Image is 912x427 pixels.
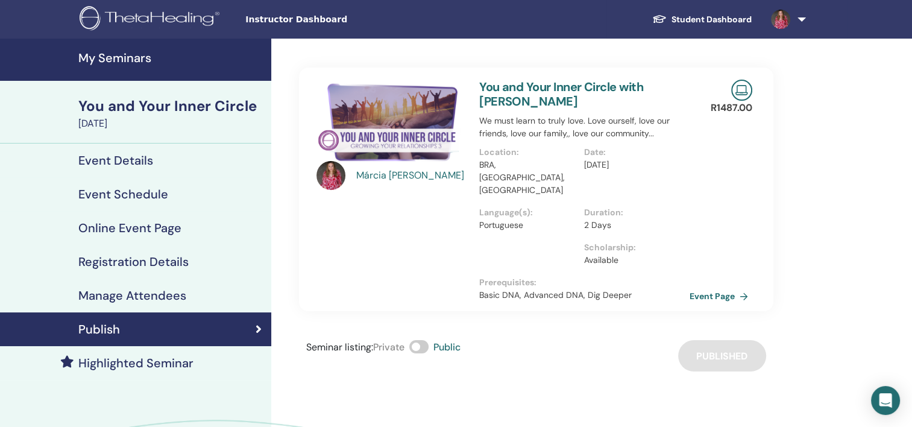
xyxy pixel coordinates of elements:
[80,6,224,33] img: logo.png
[479,206,577,219] p: Language(s) :
[306,341,373,353] span: Seminar listing :
[78,322,120,337] h4: Publish
[479,276,690,289] p: Prerequisites :
[78,96,264,116] div: You and Your Inner Circle
[78,187,168,201] h4: Event Schedule
[584,241,682,254] p: Scholarship :
[584,254,682,267] p: Available
[356,168,468,183] a: Márcia [PERSON_NAME]
[479,219,577,232] p: Portuguese
[78,51,264,65] h4: My Seminars
[771,10,790,29] img: default.jpg
[584,219,682,232] p: 2 Days
[78,153,153,168] h4: Event Details
[316,161,345,190] img: default.jpg
[245,13,426,26] span: Instructor Dashboard
[316,80,465,165] img: You and Your Inner Circle
[78,356,193,370] h4: Highlighted Seminar
[373,341,404,353] span: Private
[731,80,752,101] img: Live Online Seminar
[690,287,753,305] a: Event Page
[479,79,643,109] a: You and Your Inner Circle with [PERSON_NAME]
[78,221,181,235] h4: Online Event Page
[71,96,271,131] a: You and Your Inner Circle[DATE]
[78,116,264,131] div: [DATE]
[584,146,682,159] p: Date :
[584,206,682,219] p: Duration :
[433,341,461,353] span: Public
[643,8,761,31] a: Student Dashboard
[78,255,189,269] h4: Registration Details
[711,101,752,115] p: R 1487.00
[479,146,577,159] p: Location :
[871,386,900,415] div: Open Intercom Messenger
[584,159,682,171] p: [DATE]
[479,115,690,140] p: We must learn to truly love. Love ourself, love our friends, love our family,, love our community...
[652,14,667,24] img: graduation-cap-white.svg
[479,159,577,197] p: BRA, [GEOGRAPHIC_DATA], [GEOGRAPHIC_DATA]
[479,289,690,302] p: Basic DNA, Advanced DNA, Dig Deeper
[78,288,186,303] h4: Manage Attendees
